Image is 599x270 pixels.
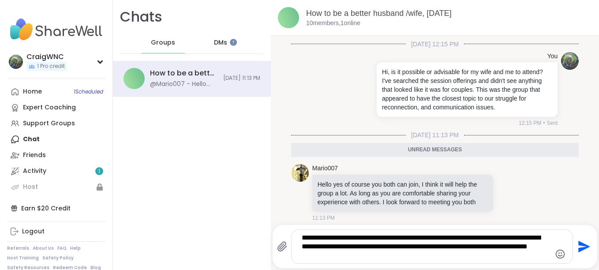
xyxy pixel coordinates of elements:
span: • [543,119,545,127]
h1: Chats [120,7,162,27]
iframe: Spotlight [230,39,237,46]
span: 11:13 PM [312,214,335,222]
span: [DATE] 11:13 PM [223,75,260,82]
span: [DATE] 12:15 PM [406,40,464,49]
div: Support Groups [23,119,75,128]
div: Activity [23,167,46,176]
span: 1 [98,168,100,175]
h4: You [547,52,558,61]
div: Earn $20 Credit [7,200,105,216]
span: [DATE] 11:13 PM [406,131,464,139]
a: Mario007 [312,164,338,173]
span: Sent [547,119,558,127]
a: Activity1 [7,163,105,179]
a: Home1Scheduled [7,84,105,100]
img: How to be a better husband /wife, Oct 12 [278,7,299,28]
p: Hello yes of course you both can join, I think it will help the group a lot. As long as you are c... [318,180,488,206]
span: 1 Pro credit [37,63,65,70]
img: CraigWNC [9,55,23,69]
div: Friends [23,151,46,160]
button: Emoji picker [555,249,565,259]
img: How to be a better husband /wife, Oct 12 [124,68,145,89]
a: Host [7,179,105,195]
img: ShareWell Nav Logo [7,14,105,45]
a: Host Training [7,255,39,261]
a: Friends [7,147,105,163]
span: DMs [214,38,227,47]
div: Expert Coaching [23,103,76,112]
span: 1 Scheduled [74,88,103,95]
p: 10 members, 1 online [306,19,360,28]
a: Help [70,245,81,251]
img: https://sharewell-space-live.sfo3.digitaloceanspaces.com/user-generated/4461b2fc-51c0-45b3-9dcb-d... [561,52,579,70]
div: How to be a better husband /wife, [DATE] [150,68,218,78]
a: Referrals [7,245,29,251]
textarea: Type your message [302,233,547,260]
a: About Us [33,245,54,251]
a: Logout [7,224,105,240]
a: Expert Coaching [7,100,105,116]
span: Groups [151,38,175,47]
div: Host [23,183,38,191]
div: @Mario007 - Hello yes of course you both can join, I think it will help the group a lot. As long ... [150,80,218,89]
button: Send [573,237,593,257]
img: https://sharewell-space-live.sfo3.digitaloceanspaces.com/user-generated/a98a3d67-e9ae-4151-9b99-d... [291,164,309,182]
span: 12:15 PM [519,119,541,127]
a: Support Groups [7,116,105,131]
a: How to be a better husband /wife, [DATE] [306,9,452,18]
div: Home [23,87,42,96]
div: CraigWNC [26,52,67,62]
a: FAQ [57,245,67,251]
p: Hi, is it possible or advisable for my wife and me to attend? I've searched the session offerings... [382,67,552,112]
div: Logout [22,227,45,236]
a: Safety Policy [42,255,74,261]
div: Unread messages [291,143,579,157]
